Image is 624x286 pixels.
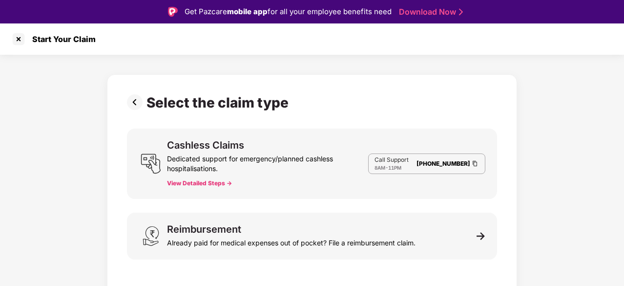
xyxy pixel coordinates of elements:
div: Start Your Claim [26,34,96,44]
img: Logo [168,7,178,17]
span: 8AM [374,165,385,171]
img: svg+xml;base64,PHN2ZyB3aWR0aD0iMjQiIGhlaWdodD0iMjUiIHZpZXdCb3g9IjAgMCAyNCAyNSIgZmlsbD0ibm9uZSIgeG... [141,154,161,174]
div: Already paid for medical expenses out of pocket? File a reimbursement claim. [167,234,416,248]
img: svg+xml;base64,PHN2ZyBpZD0iUHJldi0zMngzMiIgeG1sbnM9Imh0dHA6Ly93d3cudzMub3JnLzIwMDAvc3ZnIiB3aWR0aD... [127,94,146,110]
div: - [374,164,409,172]
img: Stroke [459,7,463,17]
button: View Detailed Steps -> [167,179,232,187]
strong: mobile app [227,7,268,16]
div: Cashless Claims [167,140,244,150]
img: Clipboard Icon [471,159,479,168]
a: Download Now [399,7,460,17]
span: 11PM [388,165,401,171]
a: [PHONE_NUMBER] [416,160,470,167]
div: Dedicated support for emergency/planned cashless hospitalisations. [167,150,368,174]
div: Select the claim type [146,94,292,111]
div: Get Pazcare for all your employee benefits need [185,6,392,18]
img: svg+xml;base64,PHN2ZyB3aWR0aD0iMjQiIGhlaWdodD0iMzEiIHZpZXdCb3g9IjAgMCAyNCAzMSIgZmlsbD0ibm9uZSIgeG... [141,226,161,246]
p: Call Support [374,156,409,164]
div: Reimbursement [167,224,241,234]
img: svg+xml;base64,PHN2ZyB3aWR0aD0iMTEiIGhlaWdodD0iMTEiIHZpZXdCb3g9IjAgMCAxMSAxMSIgZmlsbD0ibm9uZSIgeG... [477,232,485,241]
